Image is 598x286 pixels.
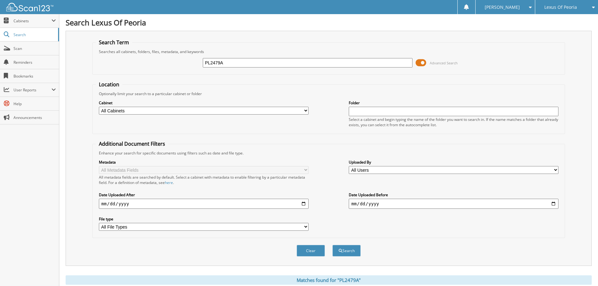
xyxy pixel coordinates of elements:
[430,61,458,65] span: Advanced Search
[165,180,173,185] a: here
[485,5,520,9] span: [PERSON_NAME]
[99,175,309,185] div: All metadata fields are searched by default. Select a cabinet with metadata to enable filtering b...
[349,199,558,209] input: end
[99,159,309,165] label: Metadata
[6,3,53,11] img: scan123-logo-white.svg
[13,32,55,37] span: Search
[13,115,56,120] span: Announcements
[349,159,558,165] label: Uploaded By
[349,100,558,105] label: Folder
[13,18,51,24] span: Cabinets
[13,73,56,79] span: Bookmarks
[96,39,132,46] legend: Search Term
[297,245,325,256] button: Clear
[13,101,56,106] span: Help
[96,81,122,88] legend: Location
[66,275,592,285] div: Matches found for "PL2479A"
[99,199,309,209] input: start
[96,150,562,156] div: Enhance your search for specific documents using filters such as date and file type.
[96,91,562,96] div: Optionally limit your search to a particular cabinet or folder
[99,192,309,197] label: Date Uploaded After
[349,192,558,197] label: Date Uploaded Before
[99,100,309,105] label: Cabinet
[13,60,56,65] span: Reminders
[544,5,577,9] span: Lexus Of Peoria
[349,117,558,127] div: Select a cabinet and begin typing the name of the folder you want to search in. If the name match...
[99,216,309,222] label: File type
[96,140,168,147] legend: Additional Document Filters
[13,87,51,93] span: User Reports
[66,17,592,28] h1: Search Lexus Of Peoria
[96,49,562,54] div: Searches all cabinets, folders, files, metadata, and keywords
[332,245,361,256] button: Search
[13,46,56,51] span: Scan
